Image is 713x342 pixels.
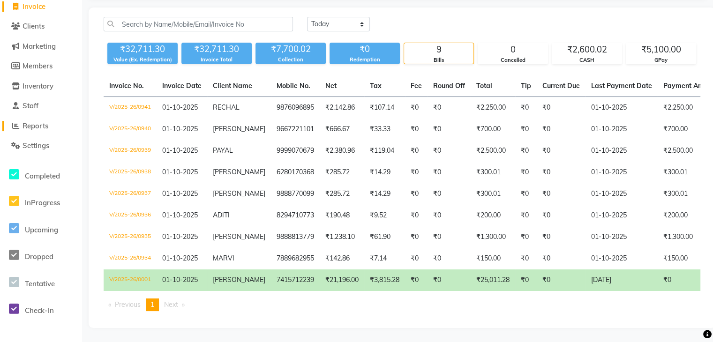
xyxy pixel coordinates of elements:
td: ₹21,196.00 [320,269,364,291]
td: ₹0 [515,119,537,140]
input: Search by Name/Mobile/Email/Invoice No [104,17,293,31]
td: V/2025-26/0937 [104,183,157,205]
a: Settings [2,141,80,151]
td: 6280170368 [271,162,320,183]
td: ₹2,380.96 [320,140,364,162]
div: CASH [552,56,622,64]
span: Tentative [25,279,55,288]
td: ₹0 [537,205,585,226]
div: Collection [255,56,326,64]
span: Next [164,300,178,309]
td: ₹150.00 [471,248,515,269]
td: ₹0 [428,269,471,291]
td: ₹0 [515,140,537,162]
td: ₹0 [515,162,537,183]
td: ₹0 [405,226,428,248]
td: ₹300.01 [471,183,515,205]
span: 01-10-2025 [162,211,198,219]
span: Dropped [25,252,53,261]
td: 9888770099 [271,183,320,205]
td: ₹300.01 [471,162,515,183]
td: ₹2,500.00 [471,140,515,162]
span: RECHAL [213,103,240,112]
div: ₹2,600.02 [552,43,622,56]
td: 9888813779 [271,226,320,248]
span: Invoice [23,2,45,11]
td: 01-10-2025 [585,162,658,183]
td: 9999070679 [271,140,320,162]
td: V/2025-26/0939 [104,140,157,162]
span: Total [476,82,492,90]
td: ₹285.72 [320,162,364,183]
a: Inventory [2,81,80,92]
span: Tax [370,82,382,90]
td: V/2025-26/0940 [104,119,157,140]
td: V/2025-26/0001 [104,269,157,291]
td: ₹0 [405,162,428,183]
a: Marketing [2,41,80,52]
td: ₹0 [537,226,585,248]
span: Last Payment Date [591,82,652,90]
div: GPay [626,56,696,64]
span: [PERSON_NAME] [213,189,265,198]
div: ₹0 [330,43,400,56]
td: 7415712239 [271,269,320,291]
td: ₹119.04 [364,140,405,162]
span: [PERSON_NAME] [213,125,265,133]
a: Reports [2,121,80,132]
span: Upcoming [25,225,58,234]
td: ₹0 [515,226,537,248]
td: ₹0 [537,119,585,140]
td: ₹9.52 [364,205,405,226]
span: Fee [411,82,422,90]
td: V/2025-26/0941 [104,97,157,119]
td: ₹0 [537,248,585,269]
td: ₹2,250.00 [471,97,515,119]
td: 01-10-2025 [585,248,658,269]
td: ₹0 [515,183,537,205]
span: Clients [23,22,45,30]
td: 01-10-2025 [585,205,658,226]
td: 01-10-2025 [585,140,658,162]
td: ₹0 [515,97,537,119]
span: Marketing [23,42,56,51]
span: [PERSON_NAME] [213,168,265,176]
span: MARVI [213,254,234,262]
span: 01-10-2025 [162,275,198,284]
td: ₹7.14 [364,248,405,269]
div: Invoice Total [181,56,252,64]
td: ₹25,011.28 [471,269,515,291]
span: 01-10-2025 [162,189,198,198]
div: 9 [404,43,473,56]
td: V/2025-26/0934 [104,248,157,269]
td: ₹0 [428,183,471,205]
a: Members [2,61,80,72]
td: ₹0 [405,140,428,162]
span: Tip [521,82,531,90]
td: ₹0 [428,97,471,119]
td: V/2025-26/0938 [104,162,157,183]
td: ₹0 [428,119,471,140]
td: ₹0 [428,140,471,162]
td: ₹0 [537,183,585,205]
a: Invoice [2,1,80,12]
span: ADITI [213,211,230,219]
td: 9876096895 [271,97,320,119]
span: Reports [23,121,48,130]
span: Current Due [542,82,580,90]
td: ₹0 [428,248,471,269]
td: ₹1,238.10 [320,226,364,248]
span: 1 [150,300,154,309]
div: Bills [404,56,473,64]
span: Client Name [213,82,252,90]
td: ₹33.33 [364,119,405,140]
div: ₹5,100.00 [626,43,696,56]
td: ₹700.00 [471,119,515,140]
span: Round Off [433,82,465,90]
td: ₹2,142.86 [320,97,364,119]
td: ₹0 [428,205,471,226]
a: Clients [2,21,80,32]
td: ₹3,815.28 [364,269,405,291]
span: 01-10-2025 [162,146,198,155]
td: ₹107.14 [364,97,405,119]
